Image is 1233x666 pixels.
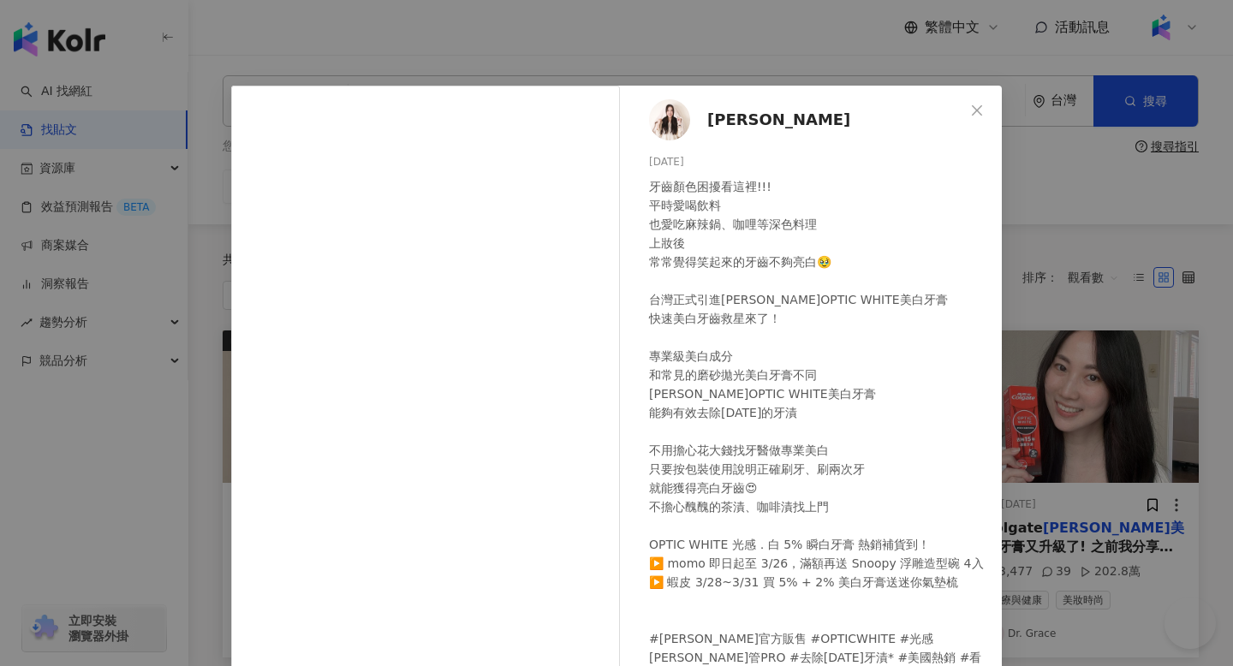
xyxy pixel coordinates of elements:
[649,154,988,170] div: [DATE]
[707,108,850,132] span: [PERSON_NAME]
[970,104,984,117] span: close
[649,99,690,140] img: KOL Avatar
[649,99,964,140] a: KOL Avatar[PERSON_NAME]
[960,93,994,128] button: Close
